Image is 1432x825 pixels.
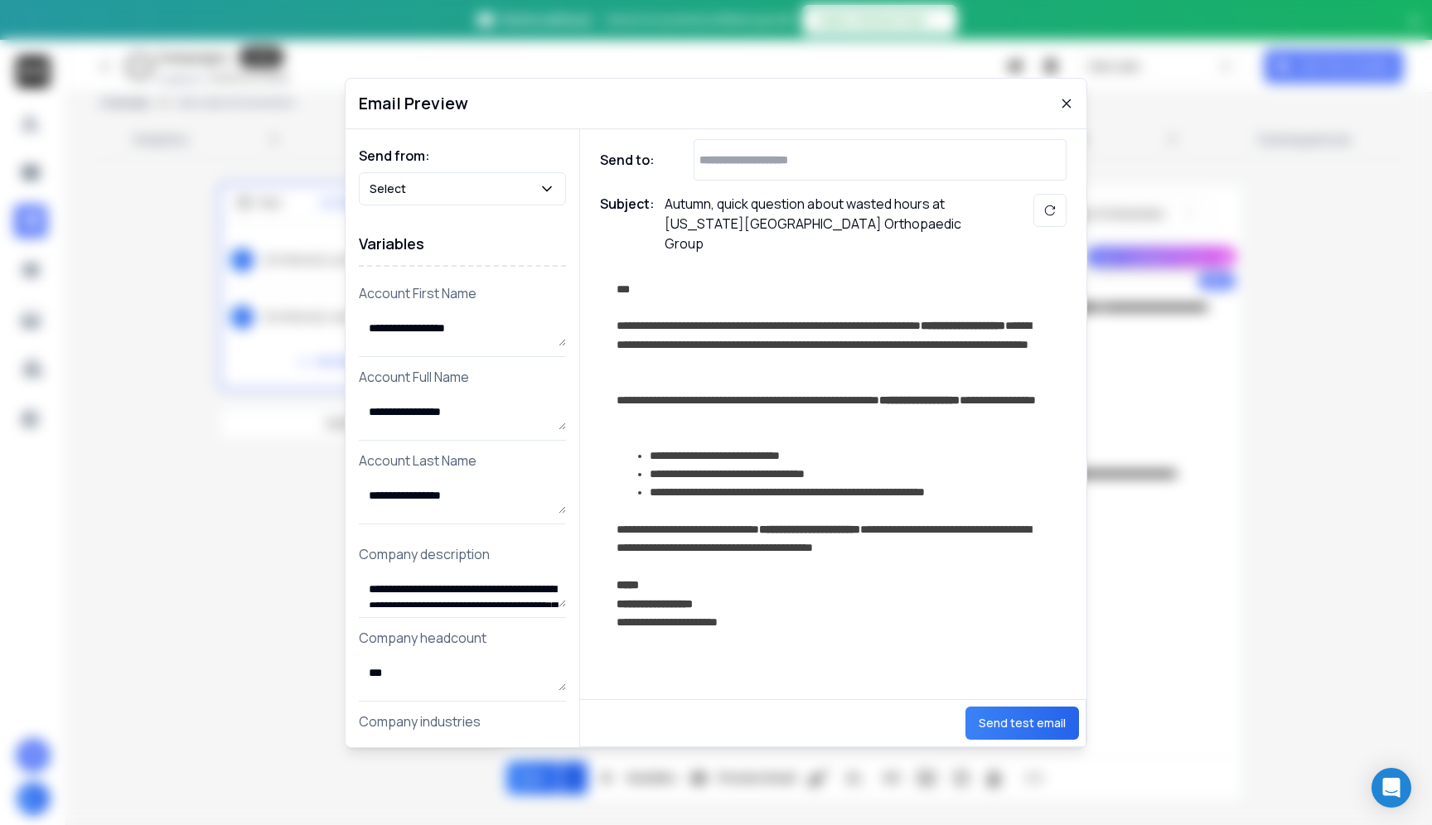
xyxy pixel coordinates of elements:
div: Open Intercom Messenger [1372,768,1411,808]
h1: Send from: [359,146,566,166]
p: Company headcount [359,628,566,648]
p: Account First Name [359,283,566,303]
p: Company description [359,544,566,564]
p: Company industries [359,712,566,731]
h1: Subject: [600,194,655,253]
button: Send test email [965,707,1079,740]
h1: Email Preview [359,92,468,115]
p: Account Full Name [359,367,566,387]
p: Account Last Name [359,451,566,470]
h1: Variables [359,222,566,267]
h1: Send to: [600,150,666,170]
p: Autumn, quick question about wasted hours at [US_STATE][GEOGRAPHIC_DATA] Orthopaedic Group [665,194,996,253]
p: Select [370,181,413,197]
